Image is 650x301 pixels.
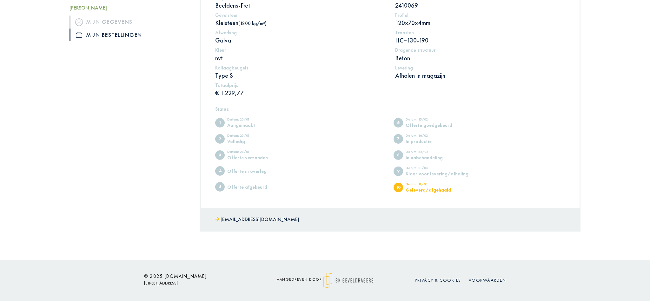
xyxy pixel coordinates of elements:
[219,120,221,125] font: 1
[70,16,190,28] a: iconMijn gegevens
[397,153,399,158] font: 8
[395,36,428,44] font: HC+130-190
[144,273,207,279] font: © 2025 [DOMAIN_NAME]
[469,277,506,283] a: Voorwaarden
[215,71,233,80] font: Type S
[406,149,428,154] font: Datum: 22/02
[221,216,299,223] font: [EMAIL_ADDRESS][DOMAIN_NAME]
[406,138,432,144] font: In productie
[395,19,430,27] font: 120x70x4mm
[395,1,418,10] font: 2410069
[406,182,428,186] font: Datum: 11/03
[227,117,249,121] font: Datum: 23/01
[406,166,428,170] font: Datum: 01/03
[144,280,178,286] font: [STREET_ADDRESS]
[277,277,322,282] font: aangedreven door
[394,134,403,144] span: In productie
[395,54,410,62] font: Beton
[215,215,299,224] a: [EMAIL_ADDRESS][DOMAIN_NAME]
[215,118,225,128] span: Aangemaakt
[70,4,107,11] font: [PERSON_NAME]
[396,185,400,190] font: 10
[219,153,221,158] font: 3
[215,29,237,36] font: Afwerking
[397,169,399,174] font: 9
[215,106,229,112] font: Status:
[397,136,399,141] font: 7
[227,138,245,144] font: Volledig
[394,183,403,192] span: Geleverd/afgehaald
[406,133,428,138] font: Datum: 16/02
[406,154,443,160] font: In nabehandeling
[215,36,231,44] font: Galva
[215,89,244,97] font: € 1.229,77
[215,1,250,10] font: Beeldens-Fret
[406,117,428,121] font: Datum: 15/02
[238,20,267,26] font: (1800 kg/m³)
[227,133,249,138] font: Datum: 23/01
[70,29,190,41] a: iconMijn bestellingen
[215,12,239,18] font: Gevelsteen
[215,19,238,27] font: Kleisteen
[75,18,83,26] img: icon
[215,166,225,176] span: Offerte in overleg
[227,154,268,160] font: Offerte verzonden
[397,120,399,125] font: 6
[227,168,267,174] font: Offerte in overleg
[415,277,461,283] a: Privacy & cookies
[394,167,403,176] span: Klaar voor levering/afhaling
[227,122,255,128] font: Aangemaakt
[395,64,413,71] font: Levering
[395,47,435,53] font: Dragende structuur
[215,82,238,88] font: Totaalprijs
[219,168,221,173] font: 4
[215,47,226,53] font: Kleur
[406,171,468,177] font: Klaar voor levering/afhaling
[227,149,249,154] font: Datum: 23/01
[395,12,408,18] font: Profiel
[406,122,452,128] font: Offerte goedgekeurd
[215,150,225,160] span: Offerte verzonden
[395,29,414,36] font: Troosten
[227,184,267,190] font: Offerte afgekeurd
[395,71,445,80] font: Afhalen in magazijn
[323,272,373,288] img: logo
[215,182,225,192] span: Offerte afgekeurd
[215,64,248,71] font: Rollaagbeugels
[86,18,133,25] font: Mijn gegevens
[406,187,451,193] font: Geleverd/afgehaald
[394,150,403,160] span: In nabehandeling
[394,118,403,128] span: Offerte goedgekeurd
[76,32,82,38] img: icon
[219,136,221,141] font: 2
[219,184,221,189] font: 5
[215,134,225,144] span: Volledig
[215,54,223,62] font: nvt
[86,31,142,38] font: Mijn bestellingen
